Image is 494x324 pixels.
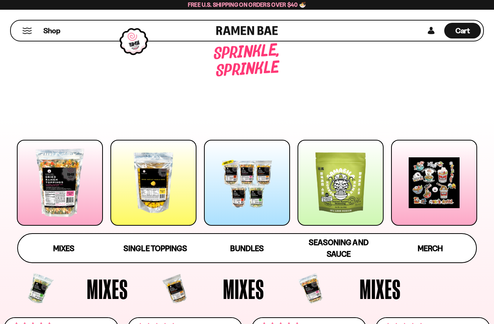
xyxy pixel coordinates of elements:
[230,244,264,253] span: Bundles
[110,234,201,262] a: Single Toppings
[43,23,60,38] a: Shop
[22,28,32,34] button: Mobile Menu Trigger
[188,1,307,8] span: Free U.S. Shipping on Orders over $40 🍜
[87,275,128,303] span: Mixes
[18,234,110,262] a: Mixes
[223,275,264,303] span: Mixes
[309,238,368,259] span: Seasoning and Sauce
[201,234,293,262] a: Bundles
[53,244,74,253] span: Mixes
[360,275,401,303] span: Mixes
[293,234,384,262] a: Seasoning and Sauce
[418,244,443,253] span: Merch
[444,21,481,41] a: Cart
[124,244,187,253] span: Single Toppings
[43,26,60,36] span: Shop
[455,26,470,35] span: Cart
[384,234,476,262] a: Merch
